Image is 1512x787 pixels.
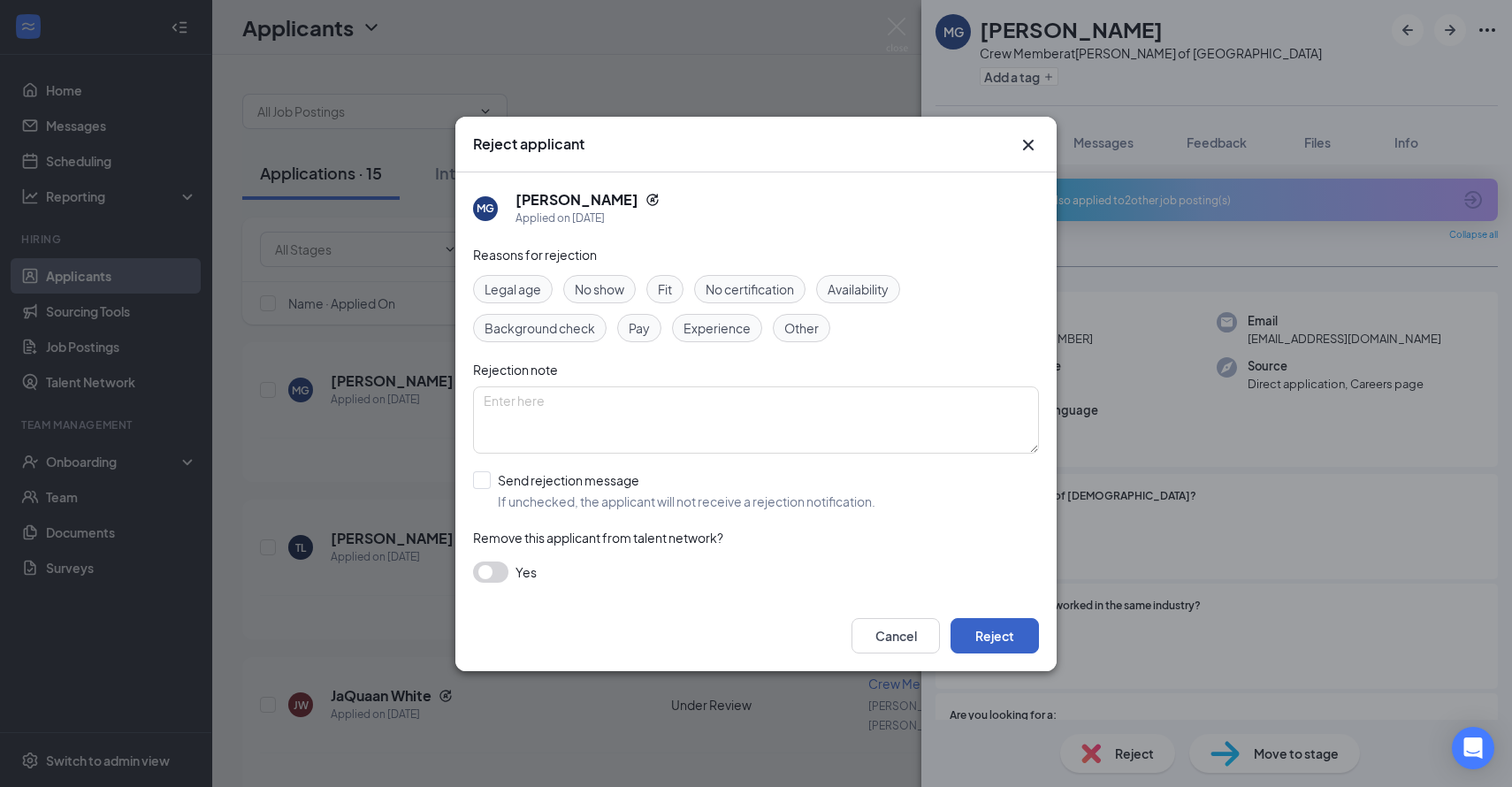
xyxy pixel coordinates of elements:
button: Cancel [851,618,940,653]
svg: Cross [1018,134,1039,156]
span: No certification [706,279,794,299]
button: Close [1018,134,1039,156]
div: Applied on [DATE] [515,210,660,227]
div: Open Intercom Messenger [1452,727,1494,769]
span: Background check [485,318,595,338]
h3: Reject applicant [473,134,584,154]
h5: [PERSON_NAME] [515,190,638,210]
span: No show [575,279,624,299]
span: Other [784,318,819,338]
svg: Reapply [645,193,660,207]
span: Yes [515,562,537,583]
button: Reject [951,618,1039,653]
span: Pay [629,318,650,338]
span: Remove this applicant from talent network? [473,530,723,546]
span: Reasons for rejection [473,247,597,263]
span: Fit [658,279,672,299]
span: Rejection note [473,362,558,378]
div: MG [477,201,494,216]
span: Legal age [485,279,541,299]
span: Availability [828,279,889,299]
span: Experience [683,318,751,338]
